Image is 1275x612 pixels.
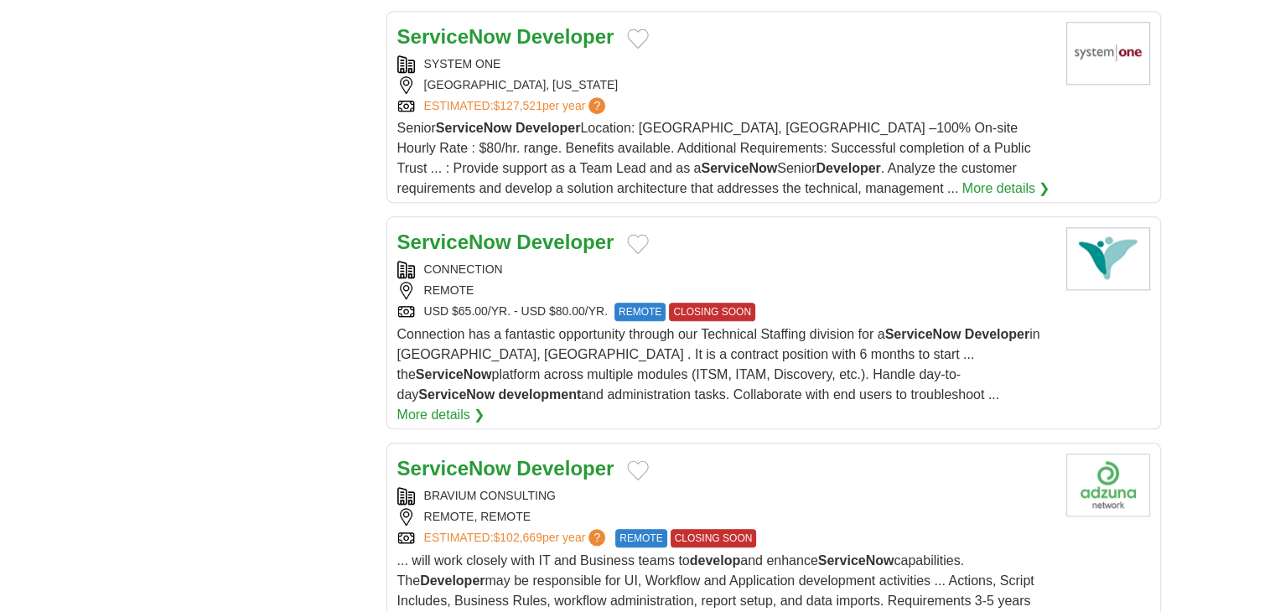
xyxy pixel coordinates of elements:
[885,327,961,341] strong: ServiceNow
[397,405,485,425] a: More details ❯
[614,303,666,321] span: REMOTE
[1066,22,1150,85] img: System One logo
[397,231,511,253] strong: ServiceNow
[1066,227,1150,290] img: Midland Care Connection logo
[436,121,512,135] strong: ServiceNow
[627,29,649,49] button: Add to favorite jobs
[424,262,503,276] a: CONNECTION
[416,367,492,381] strong: ServiceNow
[424,529,609,547] a: ESTIMATED:$102,669per year?
[493,531,542,544] span: $102,669
[397,457,614,480] a: ServiceNow Developer
[615,529,666,547] span: REMOTE
[397,282,1053,299] div: REMOTE
[962,179,1050,199] a: More details ❯
[818,553,894,568] strong: ServiceNow
[965,327,1029,341] strong: Developer
[493,99,542,112] span: $127,521
[516,231,614,253] strong: Developer
[498,387,581,402] strong: development
[397,25,614,48] a: ServiceNow Developer
[397,487,1053,505] div: BRAVIUM CONSULTING
[516,457,614,480] strong: Developer
[690,553,740,568] strong: develop
[627,234,649,254] button: Add to favorite jobs
[627,460,649,480] button: Add to favorite jobs
[397,508,1053,526] div: REMOTE, REMOTE
[397,303,1053,321] div: USD $65.00/YR. - USD $80.00/YR.
[424,57,501,70] a: SYSTEM ONE
[516,25,614,48] strong: Developer
[671,529,757,547] span: CLOSING SOON
[397,76,1053,94] div: [GEOGRAPHIC_DATA], [US_STATE]
[588,529,605,546] span: ?
[701,161,777,175] strong: ServiceNow
[397,457,511,480] strong: ServiceNow
[397,121,1031,195] span: Senior Location: [GEOGRAPHIC_DATA], [GEOGRAPHIC_DATA] –100% On-site Hourly Rate : $80/hr. range. ...
[1066,454,1150,516] img: Company logo
[397,25,511,48] strong: ServiceNow
[397,231,614,253] a: ServiceNow Developer
[669,303,755,321] span: CLOSING SOON
[418,387,495,402] strong: ServiceNow
[424,97,609,115] a: ESTIMATED:$127,521per year?
[397,327,1040,402] span: Connection has a fantastic opportunity through our Technical Staffing division for a in [GEOGRAPH...
[816,161,880,175] strong: Developer
[516,121,580,135] strong: Developer
[420,573,485,588] strong: Developer
[588,97,605,114] span: ?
